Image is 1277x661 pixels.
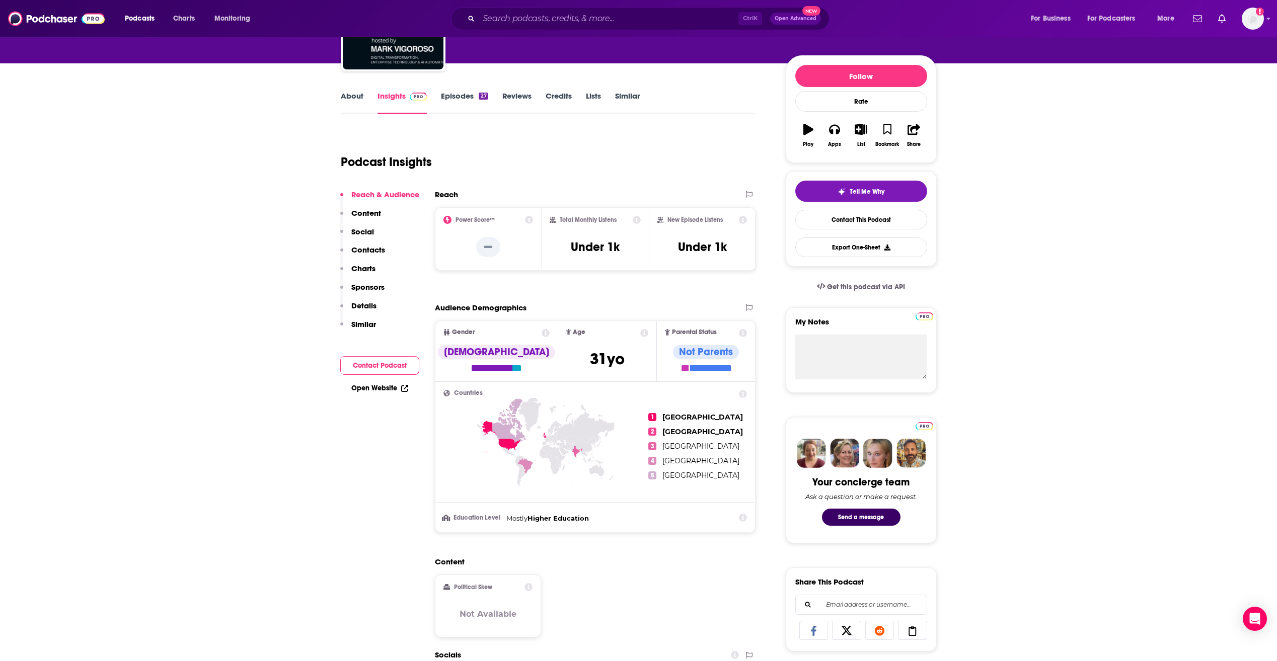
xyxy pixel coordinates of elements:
[173,12,195,26] span: Charts
[460,609,516,619] h3: Not Available
[351,227,374,236] p: Social
[441,91,488,114] a: Episodes27
[803,141,813,147] div: Play
[1214,10,1230,27] a: Show notifications dropdown
[802,6,820,16] span: New
[340,208,381,227] button: Content
[340,301,377,319] button: Details
[857,141,865,147] div: List
[590,349,625,369] span: 31 yo
[118,11,168,27] button: open menu
[586,91,601,114] a: Lists
[795,317,927,335] label: My Notes
[648,442,656,450] span: 3
[916,311,933,320] a: Pro website
[832,621,861,640] a: Share on X/Twitter
[898,621,927,640] a: Copy Link
[828,141,841,147] div: Apps
[351,208,381,218] p: Content
[340,190,419,208] button: Reach & Audience
[1243,607,1267,631] div: Open Intercom Messenger
[795,595,927,615] div: Search followers
[805,492,917,501] div: Ask a question or make a request.
[340,356,419,375] button: Contact Podcast
[875,141,899,147] div: Bookmark
[678,239,727,255] h3: Under 1k
[502,91,532,114] a: Reviews
[506,514,528,522] span: Mostly
[821,117,848,153] button: Apps
[351,319,376,329] p: Similar
[528,514,589,522] span: Higher Education
[770,13,821,25] button: Open AdvancedNew
[827,283,905,291] span: Get this podcast via API
[1157,12,1174,26] span: More
[738,12,762,25] span: Ctrl K
[461,7,839,30] div: Search podcasts, credits, & more...
[648,471,656,479] span: 5
[125,12,155,26] span: Podcasts
[573,329,585,336] span: Age
[340,264,375,282] button: Charts
[456,216,495,223] h2: Power Score™
[822,509,900,526] button: Send a message
[1024,11,1083,27] button: open menu
[850,188,884,196] span: Tell Me Why
[340,245,385,264] button: Contacts
[1150,11,1187,27] button: open menu
[351,282,385,292] p: Sponsors
[476,237,500,257] p: --
[435,190,458,199] h2: Reach
[795,117,821,153] button: Play
[795,577,864,587] h3: Share This Podcast
[812,476,910,488] div: Your concierge team
[672,329,717,336] span: Parental Status
[1256,8,1264,16] svg: Add a profile image
[1087,12,1136,26] span: For Podcasters
[351,301,377,310] p: Details
[443,515,502,521] h3: Education Level
[667,216,723,223] h2: New Episode Listens
[571,239,620,255] h3: Under 1k
[907,141,921,147] div: Share
[865,621,894,640] a: Share on Reddit
[1242,8,1264,30] button: Show profile menu
[900,117,927,153] button: Share
[560,216,617,223] h2: Total Monthly Listens
[838,188,846,196] img: tell me why sparkle
[452,329,475,336] span: Gender
[351,384,408,392] a: Open Website
[916,422,933,430] img: Podchaser Pro
[795,91,927,112] div: Rate
[351,264,375,273] p: Charts
[340,282,385,301] button: Sponsors
[662,456,739,465] span: [GEOGRAPHIC_DATA]
[1189,10,1206,27] a: Show notifications dropdown
[795,210,927,229] a: Contact This Podcast
[662,442,739,451] span: [GEOGRAPHIC_DATA]
[340,319,376,338] button: Similar
[615,91,640,114] a: Similar
[797,439,826,468] img: Sydney Profile
[1031,12,1071,26] span: For Business
[775,16,816,21] span: Open Advanced
[479,11,738,27] input: Search podcasts, credits, & more...
[916,421,933,430] a: Pro website
[454,390,483,396] span: Countries
[214,12,250,26] span: Monitoring
[435,557,748,566] h2: Content
[410,93,427,101] img: Podchaser Pro
[830,439,859,468] img: Barbara Profile
[874,117,900,153] button: Bookmark
[438,345,555,359] div: [DEMOGRAPHIC_DATA]
[795,181,927,202] button: tell me why sparkleTell Me Why
[546,91,572,114] a: Credits
[341,91,363,114] a: About
[351,190,419,199] p: Reach & Audience
[341,154,432,170] h1: Podcast Insights
[8,9,105,28] img: Podchaser - Follow, Share and Rate Podcasts
[848,117,874,153] button: List
[167,11,201,27] a: Charts
[378,91,427,114] a: InsightsPodchaser Pro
